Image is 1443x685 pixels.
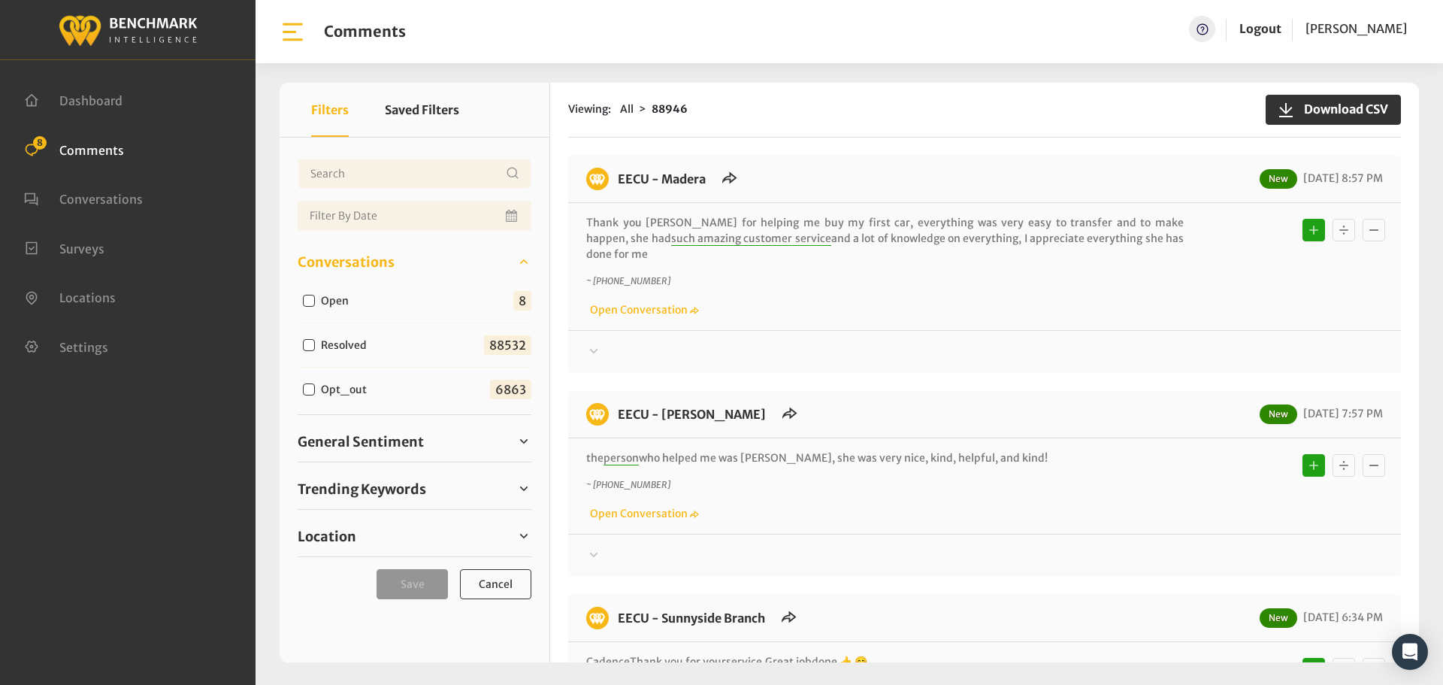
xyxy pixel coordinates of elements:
a: Settings [24,338,108,353]
input: Resolved [303,339,315,351]
span: 8 [33,136,47,150]
a: Comments 8 [24,141,124,156]
span: Comments [59,142,124,157]
a: Location [298,525,531,547]
div: Basic example [1299,215,1389,245]
a: Open Conversation [586,507,699,520]
a: EECU - Sunnyside Branch [618,611,765,626]
h6: EECU - Clovis West [609,403,775,426]
img: bar [280,19,306,45]
label: Open [316,293,361,309]
span: Location [298,526,356,547]
a: [PERSON_NAME] [1305,16,1407,42]
input: Open [303,295,315,307]
span: General Sentiment [298,432,424,452]
input: Username [298,159,531,189]
strong: 88946 [652,102,688,116]
img: benchmark [58,11,198,48]
div: Open Intercom Messenger [1392,634,1428,670]
p: Thank you for your . done 👍 😊 [586,654,1184,670]
span: Conversations [298,252,395,272]
span: Settings [59,339,108,354]
span: Download CSV [1295,100,1388,118]
span: New [1260,405,1297,424]
img: benchmark [586,168,609,190]
span: [DATE] 8:57 PM [1299,171,1383,185]
span: Locations [59,290,116,305]
label: Opt_out [316,382,379,398]
span: All [620,102,634,116]
button: Open Calendar [503,201,522,231]
span: Trending Keywords [298,479,426,499]
i: ~ [PHONE_NUMBER] [586,275,670,286]
input: Date range input field [298,201,531,231]
p: Thank you [PERSON_NAME] for helping me buy my first car, everything was very easy to transfer and... [586,215,1184,262]
span: Cadence [586,655,630,669]
span: Viewing: [568,102,611,117]
span: 8 [513,291,531,311]
a: Locations [24,289,116,304]
a: Surveys [24,240,104,255]
a: Dashboard [24,92,123,107]
a: Conversations [298,250,531,273]
button: Filters [311,83,349,137]
a: Open Conversation [586,303,699,317]
span: [PERSON_NAME] [1305,21,1407,36]
span: [DATE] 7:57 PM [1299,407,1383,420]
button: Cancel [460,569,531,599]
div: Basic example [1299,450,1389,480]
button: Saved Filters [385,83,459,137]
a: Logout [1239,21,1281,36]
h1: Comments [324,23,406,41]
span: Surveys [59,241,104,256]
span: New [1260,169,1297,189]
span: 6863 [490,380,531,399]
i: ~ [PHONE_NUMBER] [586,479,670,490]
span: 88532 [484,335,531,355]
a: EECU - Madera [618,171,706,186]
span: Great job [765,655,812,669]
a: General Sentiment [298,430,531,453]
h6: EECU - Sunnyside Branch [609,607,774,629]
span: New [1260,608,1297,628]
span: person [604,451,639,465]
span: Conversations [59,192,143,207]
a: Trending Keywords [298,477,531,500]
div: Basic example [1299,654,1389,684]
p: the who helped me was [PERSON_NAME], she was very nice, kind, helpful, and kind! [586,450,1184,466]
span: [DATE] 6:34 PM [1299,611,1383,624]
a: Conversations [24,190,143,205]
span: Dashboard [59,93,123,108]
button: Download CSV [1266,95,1401,125]
span: service [726,655,762,669]
span: such amazing customer service [671,232,831,246]
input: Opt_out [303,383,315,396]
img: benchmark [586,403,609,426]
h6: EECU - Madera [609,168,715,190]
a: EECU - [PERSON_NAME] [618,407,766,422]
img: benchmark [586,607,609,629]
label: Resolved [316,338,379,353]
a: Logout [1239,16,1281,42]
